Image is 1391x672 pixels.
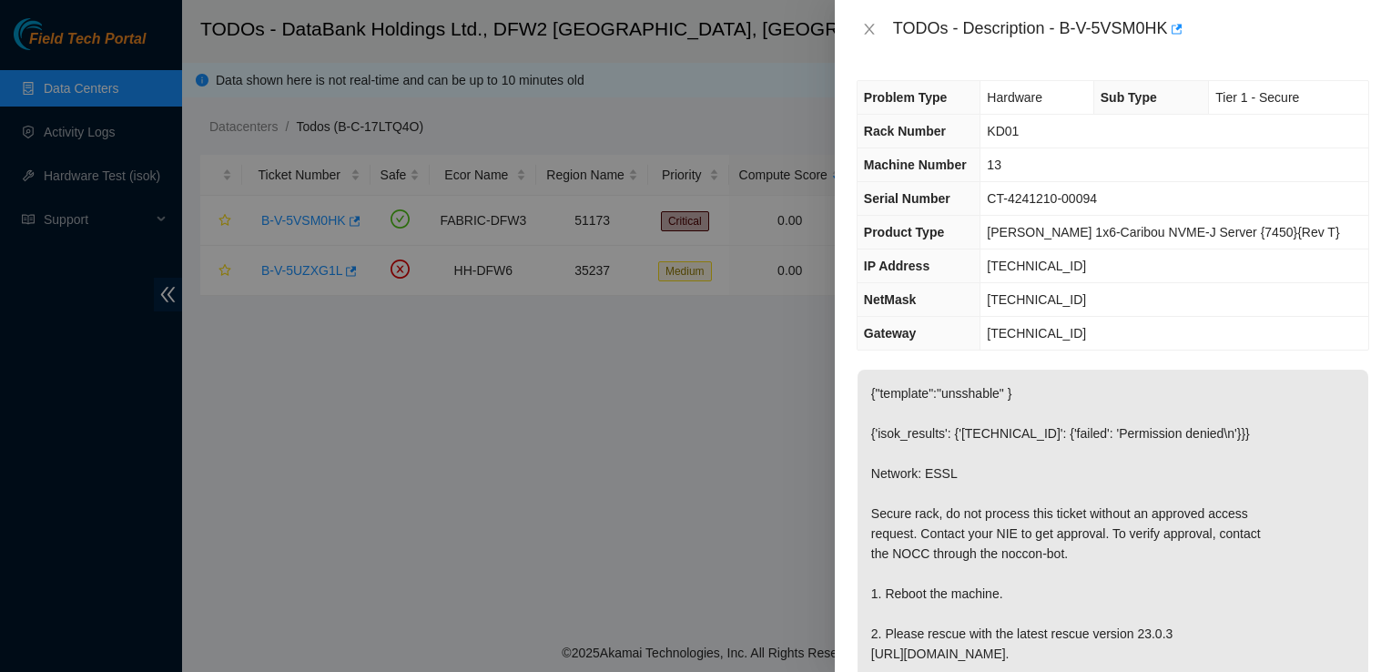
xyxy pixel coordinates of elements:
span: CT-4241210-00094 [987,191,1097,206]
span: [TECHNICAL_ID] [987,292,1086,307]
span: Tier 1 - Secure [1215,90,1299,105]
span: close [862,22,877,36]
span: KD01 [987,124,1019,138]
button: Close [857,21,882,38]
span: [PERSON_NAME] 1x6-Caribou NVME-J Server {7450}{Rev T} [987,225,1339,239]
span: Product Type [864,225,944,239]
span: Sub Type [1101,90,1157,105]
span: Machine Number [864,158,967,172]
span: 13 [987,158,1001,172]
div: TODOs - Description - B-V-5VSM0HK [893,15,1369,44]
span: [TECHNICAL_ID] [987,326,1086,341]
span: Hardware [987,90,1042,105]
span: Serial Number [864,191,950,206]
span: NetMask [864,292,917,307]
span: Gateway [864,326,917,341]
span: Problem Type [864,90,948,105]
span: [TECHNICAL_ID] [987,259,1086,273]
span: IP Address [864,259,929,273]
span: Rack Number [864,124,946,138]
